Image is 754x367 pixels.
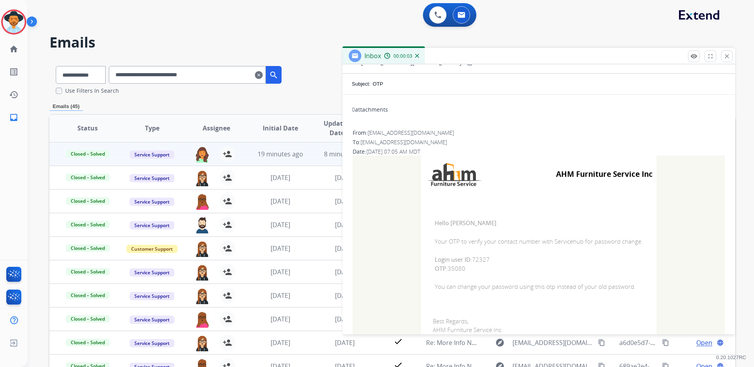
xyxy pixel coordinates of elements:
[335,268,355,276] span: [DATE]
[271,173,290,182] span: [DATE]
[435,282,643,291] span: You can change your password using this otp instead of your old password.
[373,80,383,88] p: OTP
[130,198,174,206] span: Service Support
[194,193,210,210] img: agent-avatar
[435,264,643,273] span: 35080
[223,173,232,182] mat-icon: person_add
[194,146,210,163] img: agent-avatar
[194,335,210,351] img: agent-avatar
[716,353,746,362] p: 0.20.1027RC
[335,173,355,182] span: [DATE]
[9,90,18,99] mat-icon: history
[353,148,725,156] div: Date:
[223,196,232,206] mat-icon: person_add
[258,150,303,158] span: 19 minutes ago
[366,148,420,155] span: [DATE] 07:05 AM MDT
[696,338,712,347] span: Open
[223,338,232,347] mat-icon: person_add
[707,53,714,60] mat-icon: fullscreen
[435,264,448,272] b: OTP:
[130,221,174,229] span: Service Support
[66,291,110,299] span: Closed – Solved
[49,35,735,50] h2: Emails
[271,220,290,229] span: [DATE]
[126,245,178,253] span: Customer Support
[66,197,110,205] span: Closed – Solved
[194,311,210,328] img: agent-avatar
[269,70,278,80] mat-icon: search
[271,291,290,300] span: [DATE]
[3,11,25,33] img: avatar
[130,339,174,347] span: Service Support
[364,51,381,60] span: Inbox
[511,160,653,189] td: AHM Furniture Service Inc
[335,291,355,300] span: [DATE]
[690,53,697,60] mat-icon: remove_red_eye
[66,244,110,252] span: Closed – Solved
[353,129,725,137] div: From:
[223,149,232,159] mat-icon: person_add
[194,217,210,233] img: agent-avatar
[271,315,290,323] span: [DATE]
[9,44,18,54] mat-icon: home
[353,138,725,146] div: To:
[77,123,98,133] span: Status
[619,338,741,347] span: a6d0e5d7-c08e-4fbe-b8aa-86d2d87e786e
[223,291,232,300] mat-icon: person_add
[425,160,484,189] img: AHM
[598,339,605,346] mat-icon: content_copy
[271,197,290,206] span: [DATE]
[335,244,355,253] span: [DATE]
[263,123,298,133] span: Initial Date
[66,338,110,347] span: Closed – Solved
[319,119,355,138] span: Updated Date
[66,173,110,182] span: Closed – Solved
[145,123,159,133] span: Type
[361,138,447,146] span: [EMAIL_ADDRESS][DOMAIN_NAME]
[194,170,210,186] img: agent-avatar
[271,244,290,253] span: [DATE]
[223,314,232,324] mat-icon: person_add
[130,150,174,159] span: Service Support
[66,315,110,323] span: Closed – Solved
[203,123,230,133] span: Assignee
[194,240,210,257] img: agent-avatar
[271,268,290,276] span: [DATE]
[393,53,412,59] span: 00:00:03
[255,70,263,80] mat-icon: clear
[335,315,355,323] span: [DATE]
[130,316,174,324] span: Service Support
[130,174,174,182] span: Service Support
[717,339,724,346] mat-icon: language
[421,305,657,361] td: Best Regards, AHM Furniture Service Inc
[368,129,454,136] span: [EMAIL_ADDRESS][DOMAIN_NAME]
[9,113,18,122] mat-icon: inbox
[66,268,110,276] span: Closed – Solved
[352,106,355,113] span: 0
[65,87,119,95] label: Use Filters In Search
[194,264,210,281] img: agent-avatar
[324,150,366,158] span: 8 minutes ago
[49,103,83,111] p: Emails (45)
[723,53,730,60] mat-icon: close
[435,255,472,263] b: Login user ID:
[335,338,355,347] span: [DATE]
[435,237,643,246] span: Your OTP to verify your contact number with Servicehub for password change.
[435,255,643,264] span: 72327
[130,292,174,300] span: Service Support
[512,338,593,347] span: [EMAIL_ADDRESS][DOMAIN_NAME]
[66,150,110,158] span: Closed – Solved
[271,338,290,347] span: [DATE]
[662,339,669,346] mat-icon: content_copy
[335,220,355,229] span: [DATE]
[223,267,232,277] mat-icon: person_add
[223,244,232,253] mat-icon: person_add
[223,220,232,229] mat-icon: person_add
[435,219,496,227] b: Hello [PERSON_NAME]
[352,80,370,88] p: Subject:
[393,337,403,346] mat-icon: check
[335,197,355,206] span: [DATE]
[9,67,18,77] mat-icon: list_alt
[194,288,210,304] img: agent-avatar
[352,106,388,114] div: attachments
